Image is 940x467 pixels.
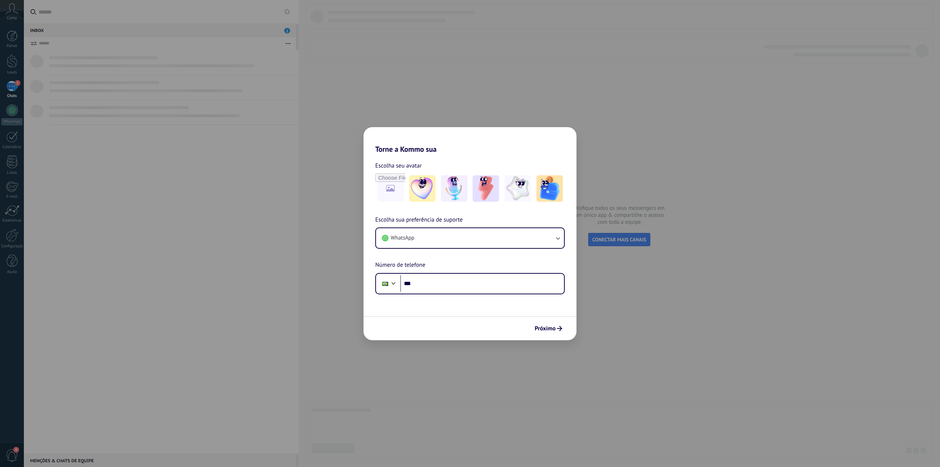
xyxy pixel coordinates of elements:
[364,127,576,154] h2: Torne a Kommo sua
[375,215,463,225] span: Escolha sua preferência de suporte
[376,228,564,248] button: WhatsApp
[391,234,414,242] span: WhatsApp
[441,175,467,202] img: -2.jpeg
[535,326,556,331] span: Próximo
[378,276,392,291] div: Brazil: + 55
[375,261,425,270] span: Número de telefone
[531,322,565,335] button: Próximo
[536,175,563,202] img: -5.jpeg
[473,175,499,202] img: -3.jpeg
[375,161,422,170] span: Escolha seu avatar
[505,175,531,202] img: -4.jpeg
[409,175,435,202] img: -1.jpeg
